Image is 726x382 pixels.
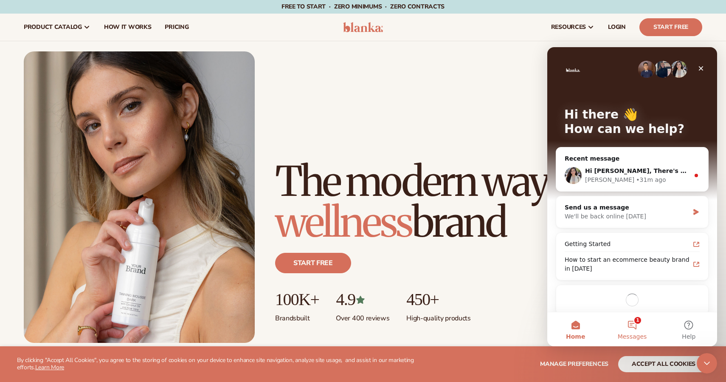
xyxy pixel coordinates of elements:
[406,290,470,309] p: 450+
[406,309,470,323] p: High-quality products
[608,24,626,31] span: LOGIN
[343,22,383,32] img: logo
[275,197,412,248] span: wellness
[165,24,189,31] span: pricing
[97,14,158,41] a: How It Works
[24,24,82,31] span: product catalog
[540,360,608,368] span: Manage preferences
[17,14,97,41] a: product catalog
[17,357,428,371] p: By clicking "Accept All Cookies", you agree to the storing of cookies on your device to enhance s...
[275,309,319,323] p: Brands built
[24,51,255,343] img: Female holding tanning mousse.
[697,353,717,374] iframe: Intercom live chat
[104,24,152,31] span: How It Works
[551,24,586,31] span: resources
[544,14,601,41] a: resources
[158,14,195,41] a: pricing
[336,290,389,309] p: 4.9
[275,253,351,273] a: Start free
[547,47,717,346] iframe: Intercom live chat
[618,356,709,372] button: accept all cookies
[275,161,702,243] h1: The modern way to build a brand
[639,18,702,36] a: Start Free
[35,363,64,371] a: Learn More
[336,309,389,323] p: Over 400 reviews
[281,3,445,11] span: Free to start · ZERO minimums · ZERO contracts
[540,356,608,372] button: Manage preferences
[275,290,319,309] p: 100K+
[601,14,633,41] a: LOGIN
